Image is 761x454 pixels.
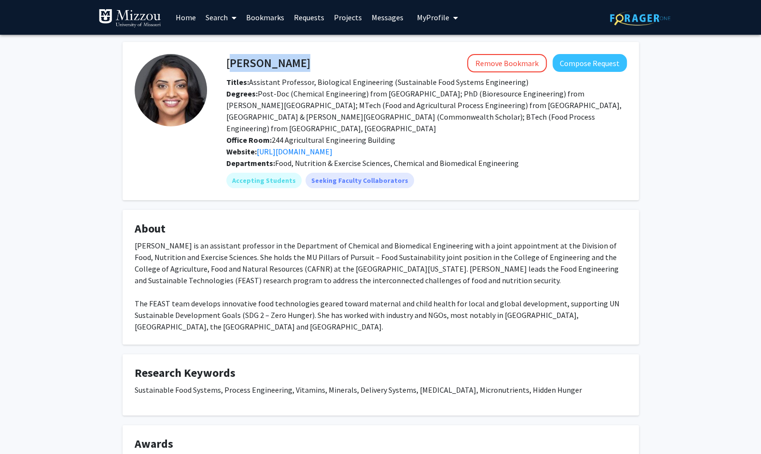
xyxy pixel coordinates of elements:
[610,11,670,26] img: ForagerOne Logo
[241,0,289,34] a: Bookmarks
[305,173,414,188] mat-chip: Seeking Faculty Collaborators
[135,366,627,380] h4: Research Keywords
[289,0,329,34] a: Requests
[171,0,201,34] a: Home
[467,54,547,72] button: Remove Bookmark
[7,411,41,447] iframe: Chat
[135,384,627,396] p: Sustainable Food Systems, Process Engineering, Vitamins, Minerals, Delivery Systems, [MEDICAL_DAT...
[257,147,332,156] a: Opens in a new tab
[226,89,622,133] span: Post-Doc (Chemical Engineering) from [GEOGRAPHIC_DATA]; PhD (Bioresource Engineering) from [PERSO...
[135,240,627,332] div: [PERSON_NAME] is an assistant professor in the Department of Chemical and Biomedical Engineering ...
[275,158,519,168] span: Food, Nutrition & Exercise Sciences, Chemical and Biomedical Engineering
[226,158,275,168] b: Departments:
[226,147,257,156] b: Website:
[226,173,302,188] mat-chip: Accepting Students
[98,9,161,28] img: University of Missouri Logo
[329,0,367,34] a: Projects
[226,135,395,145] span: 244 Agricultural Engineering Building
[135,222,627,236] h4: About
[553,54,627,72] button: Compose Request to Kiruba Krishnaswamy
[367,0,408,34] a: Messages
[135,437,627,451] h4: Awards
[417,13,449,22] span: My Profile
[226,77,249,87] b: Titles:
[201,0,241,34] a: Search
[226,89,258,98] b: Degrees:
[135,54,207,126] img: Profile Picture
[226,77,528,87] span: Assistant Professor, Biological Engineering (Sustainable Food Systems Engineering)
[226,135,272,145] b: Office Room:
[226,54,310,72] h4: [PERSON_NAME]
